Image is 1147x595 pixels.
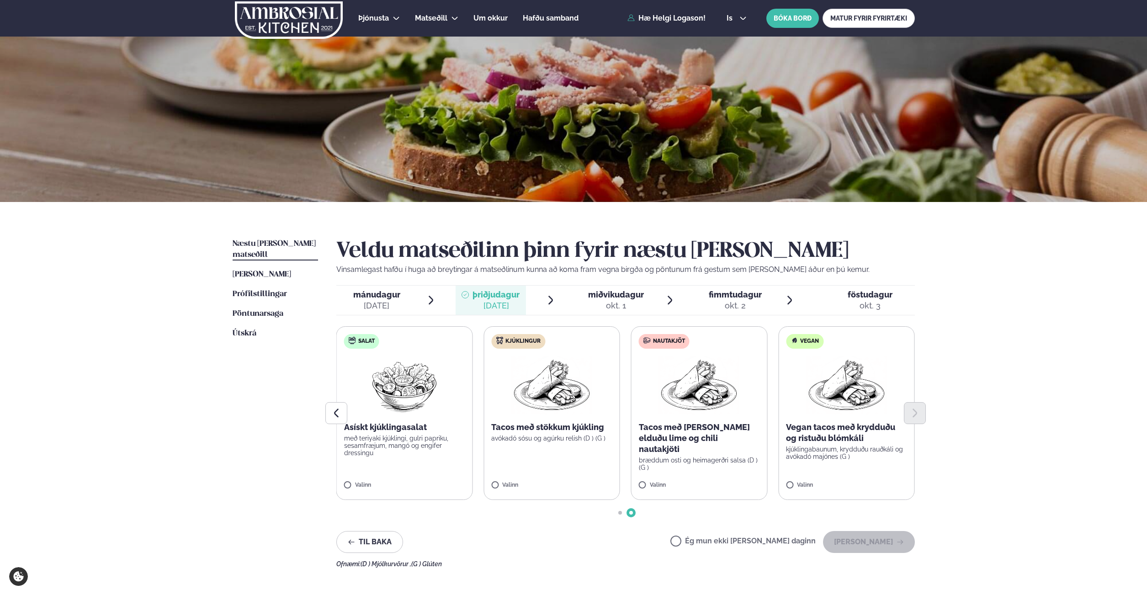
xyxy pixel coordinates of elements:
p: bræddum osti og heimagerðri salsa (D ) (G ) [639,457,760,471]
button: Previous slide [325,402,347,424]
span: Vegan [800,338,819,345]
div: [DATE] [353,300,400,311]
span: Útskrá [233,329,256,337]
span: (G ) Glúten [411,560,442,568]
span: is [727,15,735,22]
span: [PERSON_NAME] [233,271,291,278]
span: Matseðill [415,14,447,22]
img: beef.svg [643,337,651,344]
span: Go to slide 2 [629,511,633,515]
button: Next slide [904,402,926,424]
p: Asískt kjúklingasalat [344,422,465,433]
div: Ofnæmi: [336,560,915,568]
a: Hæ Helgi Logason! [627,14,706,22]
span: Go to slide 1 [618,511,622,515]
p: Tacos með [PERSON_NAME] elduðu lime og chili nautakjöti [639,422,760,455]
div: okt. 2 [709,300,762,311]
img: Wraps.png [659,356,739,414]
a: Þjónusta [358,13,389,24]
button: BÓKA BORÐ [766,9,819,28]
img: Wraps.png [511,356,592,414]
span: (D ) Mjólkurvörur , [361,560,411,568]
img: chicken.svg [496,337,503,344]
button: is [719,15,754,22]
button: Til baka [336,531,403,553]
span: þriðjudagur [473,290,520,299]
img: Wraps.png [806,356,887,414]
span: mánudagur [353,290,400,299]
img: salad.svg [349,337,356,344]
a: Hafðu samband [523,13,579,24]
div: okt. 3 [848,300,892,311]
button: [PERSON_NAME] [823,531,915,553]
span: Kjúklingur [505,338,541,345]
p: Vinsamlegast hafðu í huga að breytingar á matseðlinum kunna að koma fram vegna birgða og pöntunum... [336,264,915,275]
span: fimmtudagur [709,290,762,299]
a: Útskrá [233,328,256,339]
p: Tacos með stökkum kjúkling [491,422,612,433]
p: avókadó sósu og agúrku relish (D ) (G ) [491,435,612,442]
span: Nautakjöt [653,338,685,345]
span: föstudagur [848,290,892,299]
img: logo [234,1,344,39]
a: Pöntunarsaga [233,308,283,319]
a: [PERSON_NAME] [233,269,291,280]
span: Um okkur [473,14,508,22]
p: með teriyaki kjúklingi, gulri papriku, sesamfræjum, mangó og engifer dressingu [344,435,465,457]
span: Salat [358,338,375,345]
img: Vegan.svg [791,337,798,344]
a: Prófílstillingar [233,289,287,300]
img: Salad.png [364,356,445,414]
span: miðvikudagur [588,290,644,299]
div: okt. 1 [588,300,644,311]
a: Um okkur [473,13,508,24]
p: kjúklingabaunum, krydduðu rauðkáli og avókadó majónes (G ) [786,446,907,460]
span: Næstu [PERSON_NAME] matseðill [233,240,316,259]
a: MATUR FYRIR FYRIRTÆKI [823,9,915,28]
span: Pöntunarsaga [233,310,283,318]
span: Prófílstillingar [233,290,287,298]
span: Þjónusta [358,14,389,22]
a: Matseðill [415,13,447,24]
p: Vegan tacos með krydduðu og ristuðu blómkáli [786,422,907,444]
a: Cookie settings [9,567,28,586]
h2: Veldu matseðilinn þinn fyrir næstu [PERSON_NAME] [336,239,915,264]
div: [DATE] [473,300,520,311]
a: Næstu [PERSON_NAME] matseðill [233,239,318,260]
span: Hafðu samband [523,14,579,22]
